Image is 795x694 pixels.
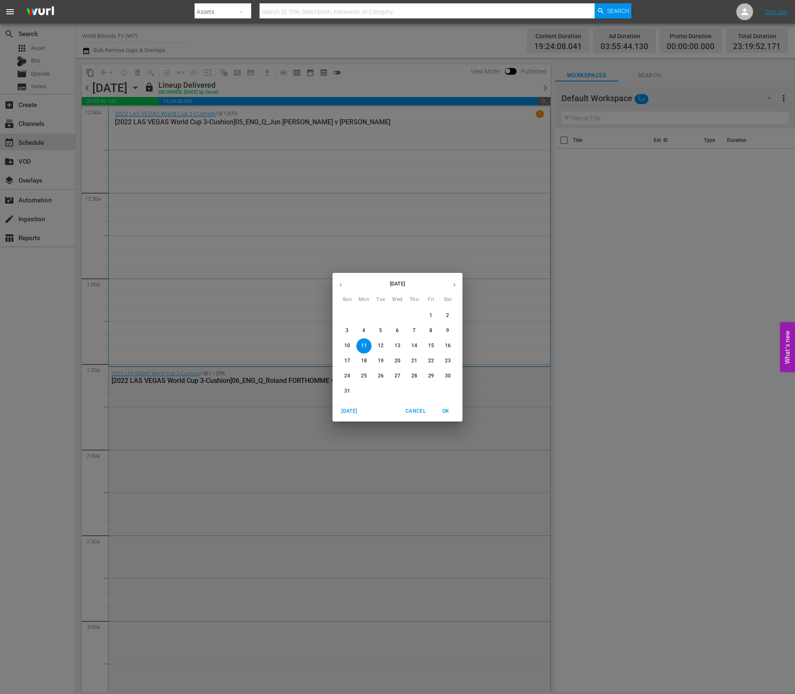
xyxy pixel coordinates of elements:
[373,369,388,384] button: 26
[607,3,629,18] span: Search
[379,327,382,334] p: 5
[340,338,355,354] button: 10
[378,342,384,349] p: 12
[407,338,422,354] button: 14
[356,338,372,354] button: 11
[373,296,388,304] span: Tue
[446,327,449,334] p: 9
[411,372,417,380] p: 28
[356,354,372,369] button: 18
[436,407,456,416] span: OK
[440,369,455,384] button: 30
[356,296,372,304] span: Mon
[373,323,388,338] button: 5
[423,369,439,384] button: 29
[440,308,455,323] button: 2
[428,342,434,349] p: 15
[423,323,439,338] button: 8
[411,357,417,364] p: 21
[445,357,451,364] p: 23
[344,388,350,395] p: 31
[440,323,455,338] button: 9
[428,357,434,364] p: 22
[373,338,388,354] button: 12
[440,296,455,304] span: Sat
[407,369,422,384] button: 28
[395,357,400,364] p: 20
[407,354,422,369] button: 21
[780,322,795,372] button: Open Feedback Widget
[340,323,355,338] button: 3
[429,327,432,334] p: 8
[362,327,365,334] p: 4
[395,342,400,349] p: 13
[423,338,439,354] button: 15
[411,342,417,349] p: 14
[440,354,455,369] button: 23
[339,407,359,416] span: [DATE]
[346,327,348,334] p: 3
[5,7,15,17] span: menu
[373,354,388,369] button: 19
[402,404,429,418] button: Cancel
[390,338,405,354] button: 13
[361,357,367,364] p: 18
[395,372,400,380] p: 27
[765,8,787,15] a: Sign Out
[423,354,439,369] button: 22
[340,354,355,369] button: 17
[349,280,446,288] p: [DATE]
[356,369,372,384] button: 25
[429,312,432,319] p: 1
[20,2,60,22] img: ans4CAIJ8jUAAAAAAAAAAAAAAAAAAAAAAAAgQb4GAAAAAAAAAAAAAAAAAAAAAAAAJMjXAAAAAAAAAAAAAAAAAAAAAAAAgAT5G...
[432,404,459,418] button: OK
[390,369,405,384] button: 27
[407,296,422,304] span: Thu
[423,296,439,304] span: Fri
[344,342,350,349] p: 10
[340,369,355,384] button: 24
[340,296,355,304] span: Sun
[378,357,384,364] p: 19
[446,312,449,319] p: 2
[361,342,367,349] p: 11
[396,327,399,334] p: 6
[407,323,422,338] button: 7
[340,384,355,399] button: 31
[336,404,363,418] button: [DATE]
[428,372,434,380] p: 29
[390,323,405,338] button: 6
[344,372,350,380] p: 24
[445,342,451,349] p: 16
[361,372,367,380] p: 25
[390,354,405,369] button: 20
[413,327,416,334] p: 7
[423,308,439,323] button: 1
[356,323,372,338] button: 4
[378,372,384,380] p: 26
[405,407,426,416] span: Cancel
[440,338,455,354] button: 16
[390,296,405,304] span: Wed
[445,372,451,380] p: 30
[344,357,350,364] p: 17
